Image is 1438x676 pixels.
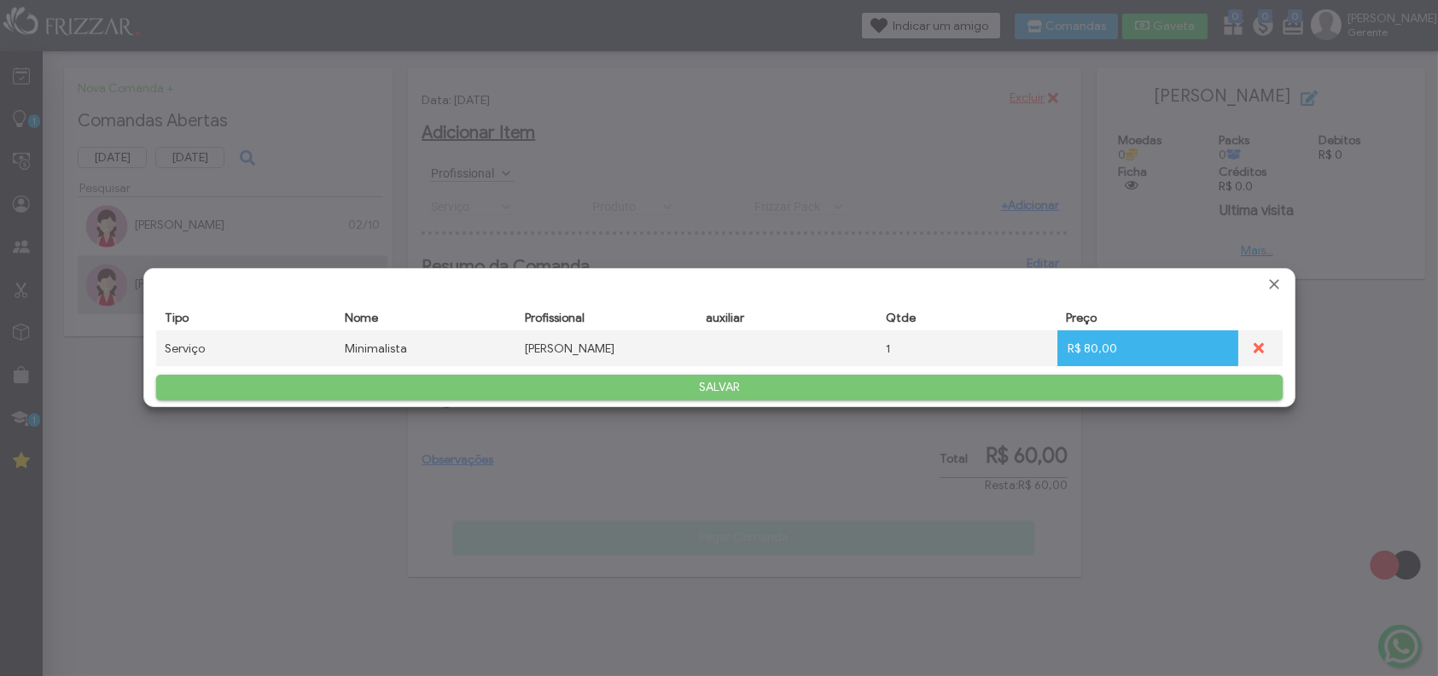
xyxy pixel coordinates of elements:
[1247,335,1272,361] button: Excluir
[336,306,516,330] th: Nome
[516,330,696,366] td: [PERSON_NAME]
[1057,306,1237,330] th: Preço
[1259,335,1260,361] span: Excluir
[168,375,1271,400] span: SALVAR
[345,311,378,325] span: Nome
[525,311,585,325] span: Profissional
[886,341,1049,356] div: 1
[1266,276,1283,293] a: Fechar
[156,375,1283,400] button: SALVAR
[706,311,744,325] span: auxiliar
[156,306,336,330] th: Tipo
[697,306,877,330] th: auxiliar
[336,330,516,366] td: Minimalista
[1066,311,1097,325] span: Preço
[886,311,916,325] span: Qtde
[156,330,336,366] td: Serviço
[165,311,189,325] span: Tipo
[516,306,696,330] th: Profissional
[877,306,1057,330] th: Qtde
